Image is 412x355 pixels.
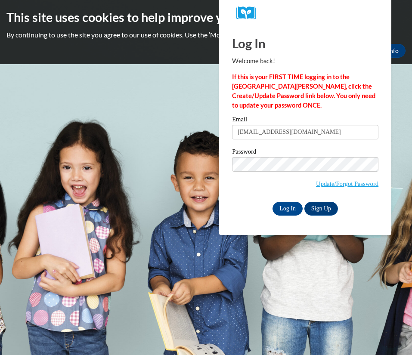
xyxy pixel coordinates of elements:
input: Log In [273,202,303,216]
a: Update/Forgot Password [316,180,378,187]
a: COX Campus [236,6,374,20]
a: Sign Up [304,202,338,216]
label: Password [232,148,378,157]
img: Logo brand [236,6,262,20]
h2: This site uses cookies to help improve your learning experience. [6,9,406,26]
label: Email [232,116,378,125]
iframe: Button to launch messaging window [378,321,405,348]
h1: Log In [232,34,378,52]
p: By continuing to use the site you agree to our use of cookies. Use the ‘More info’ button to read... [6,30,406,40]
strong: If this is your FIRST TIME logging in to the [GEOGRAPHIC_DATA][PERSON_NAME], click the Create/Upd... [232,73,375,109]
p: Welcome back! [232,56,378,66]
